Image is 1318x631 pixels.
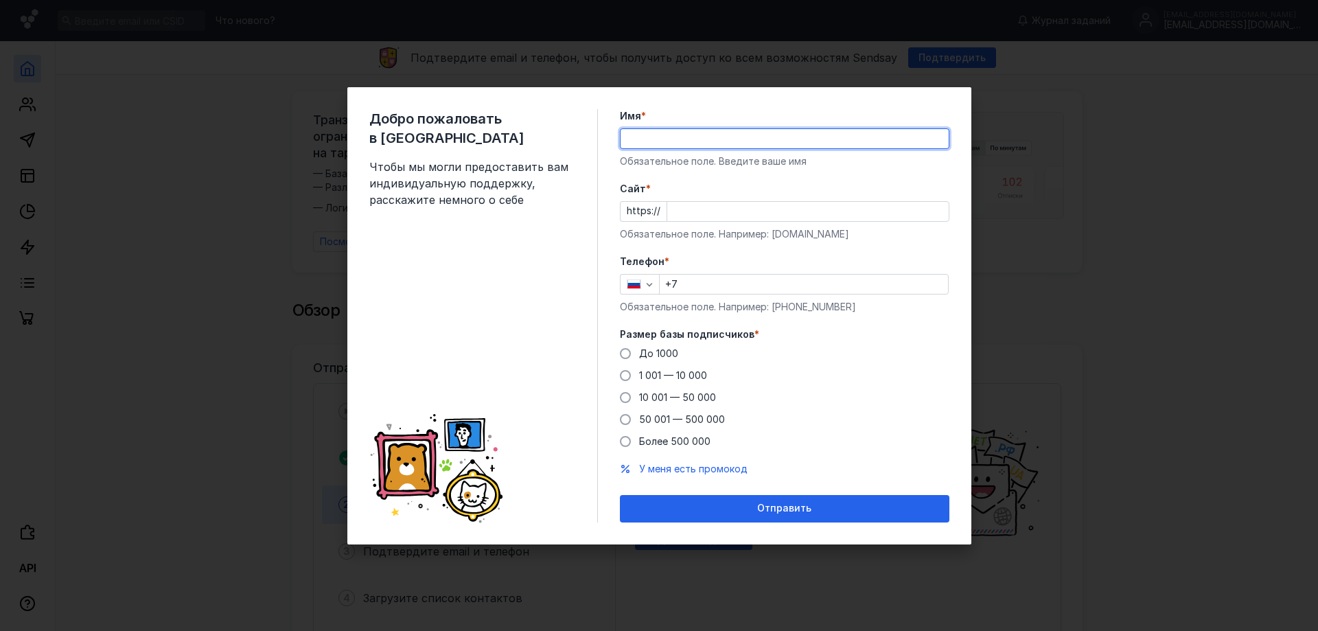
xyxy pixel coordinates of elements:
span: Чтобы мы могли предоставить вам индивидуальную поддержку, расскажите немного о себе [369,159,575,208]
button: У меня есть промокод [639,462,748,476]
span: У меня есть промокод [639,463,748,474]
span: Более 500 000 [639,435,710,447]
div: Обязательное поле. Например: [PHONE_NUMBER] [620,300,949,314]
span: Отправить [757,503,811,514]
span: Размер базы подписчиков [620,328,754,341]
span: До 1000 [639,347,678,359]
div: Обязательное поле. Введите ваше имя [620,154,949,168]
button: Отправить [620,495,949,523]
div: Обязательное поле. Например: [DOMAIN_NAME] [620,227,949,241]
span: 50 001 — 500 000 [639,413,725,425]
span: Имя [620,109,641,123]
span: Добро пожаловать в [GEOGRAPHIC_DATA] [369,109,575,148]
span: 1 001 — 10 000 [639,369,707,381]
span: Cайт [620,182,646,196]
span: Телефон [620,255,664,268]
span: 10 001 — 50 000 [639,391,716,403]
